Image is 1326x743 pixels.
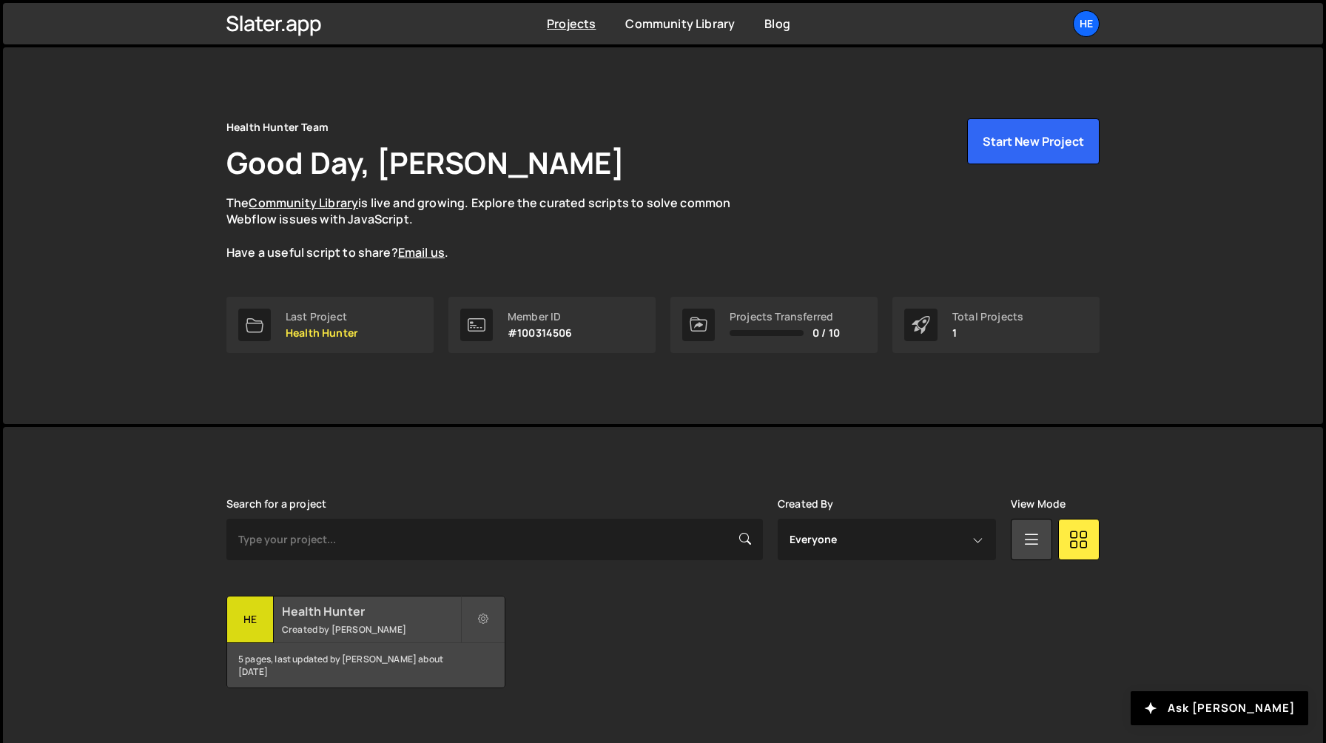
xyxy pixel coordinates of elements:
[226,195,759,261] p: The is live and growing. Explore the curated scripts to solve common Webflow issues with JavaScri...
[952,311,1023,323] div: Total Projects
[226,519,763,560] input: Type your project...
[227,643,505,687] div: 5 pages, last updated by [PERSON_NAME] about [DATE]
[508,327,573,339] p: #100314506
[227,596,274,643] div: He
[1131,691,1308,725] button: Ask [PERSON_NAME]
[730,311,840,323] div: Projects Transferred
[249,195,358,211] a: Community Library
[625,16,735,32] a: Community Library
[282,623,460,636] small: Created by [PERSON_NAME]
[508,311,573,323] div: Member ID
[226,498,326,510] label: Search for a project
[1073,10,1100,37] a: He
[226,297,434,353] a: Last Project Health Hunter
[398,244,445,260] a: Email us
[764,16,790,32] a: Blog
[282,603,460,619] h2: Health Hunter
[812,327,840,339] span: 0 / 10
[547,16,596,32] a: Projects
[226,142,625,183] h1: Good Day, [PERSON_NAME]
[1011,498,1066,510] label: View Mode
[226,118,329,136] div: Health Hunter Team
[952,327,1023,339] p: 1
[967,118,1100,164] button: Start New Project
[286,327,358,339] p: Health Hunter
[286,311,358,323] div: Last Project
[778,498,834,510] label: Created By
[226,596,505,688] a: He Health Hunter Created by [PERSON_NAME] 5 pages, last updated by [PERSON_NAME] about [DATE]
